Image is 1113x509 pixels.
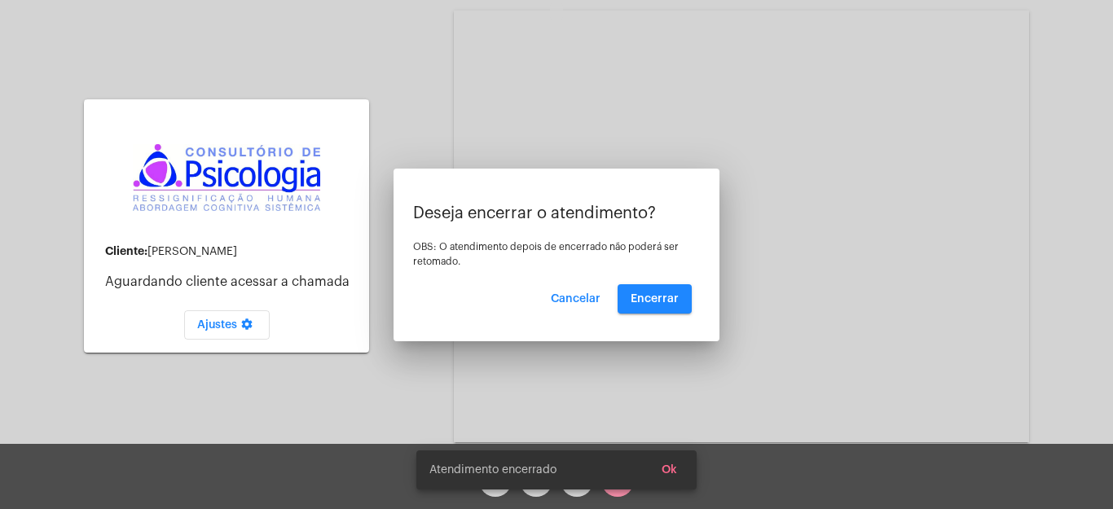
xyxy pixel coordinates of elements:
div: [PERSON_NAME] [105,245,356,258]
p: Deseja encerrar o atendimento? [413,204,700,222]
strong: Cliente: [105,245,147,257]
img: logomarcaconsultorio.jpeg [133,144,320,212]
button: Cancelar [538,284,614,314]
span: Encerrar [631,293,679,305]
span: Ok [662,464,677,476]
p: Aguardando cliente acessar a chamada [105,274,356,289]
mat-icon: settings [237,318,257,337]
span: Atendimento encerrado [429,462,556,478]
span: OBS: O atendimento depois de encerrado não poderá ser retomado. [413,242,679,266]
button: Encerrar [618,284,692,314]
span: Ajustes [197,319,257,331]
span: Cancelar [551,293,600,305]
